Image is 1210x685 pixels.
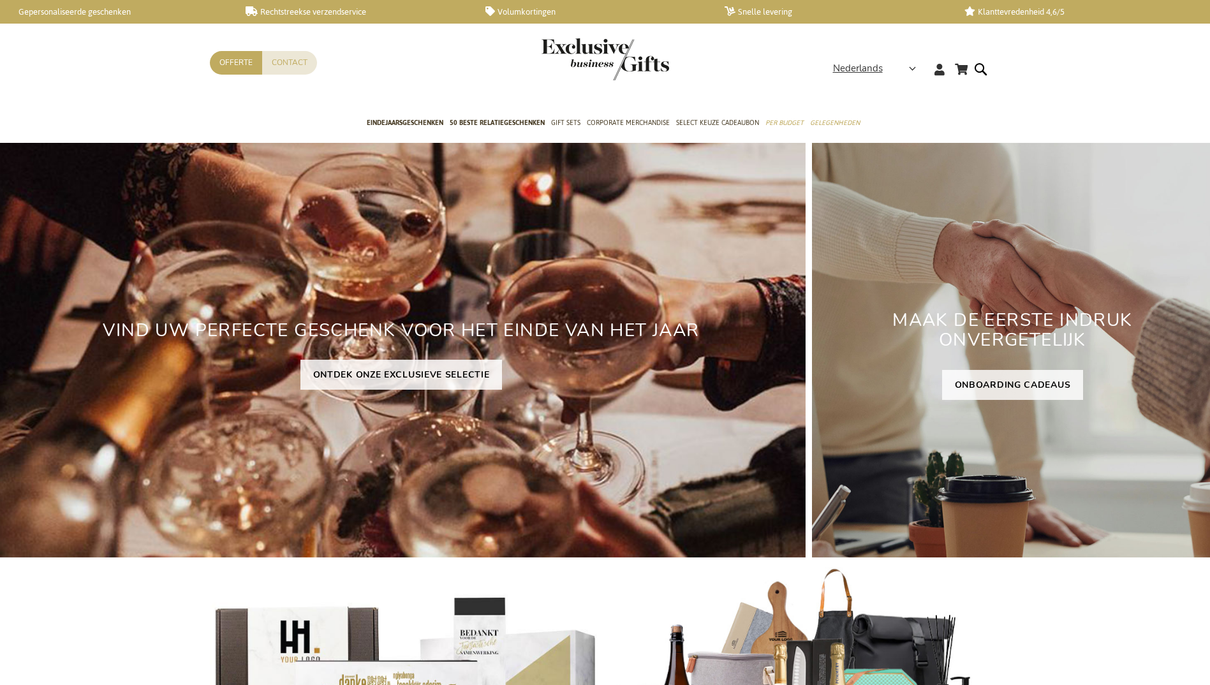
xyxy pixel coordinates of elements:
[210,51,262,75] a: Offerte
[810,108,860,140] a: Gelegenheden
[542,38,669,80] img: Exclusive Business gifts logo
[450,116,545,129] span: 50 beste relatiegeschenken
[810,116,860,129] span: Gelegenheden
[542,38,605,80] a: store logo
[551,108,580,140] a: Gift Sets
[6,6,225,17] a: Gepersonaliseerde geschenken
[765,116,804,129] span: Per Budget
[725,6,943,17] a: Snelle levering
[485,6,704,17] a: Volumkortingen
[587,116,670,129] span: Corporate Merchandise
[367,116,443,129] span: Eindejaarsgeschenken
[765,108,804,140] a: Per Budget
[367,108,443,140] a: Eindejaarsgeschenken
[964,6,1183,17] a: Klanttevredenheid 4,6/5
[262,51,317,75] a: Contact
[676,108,759,140] a: Select Keuze Cadeaubon
[942,370,1084,400] a: ONBOARDING CADEAUS
[587,108,670,140] a: Corporate Merchandise
[833,61,883,76] span: Nederlands
[246,6,464,17] a: Rechtstreekse verzendservice
[300,360,503,390] a: ONTDEK ONZE EXCLUSIEVE SELECTIE
[450,108,545,140] a: 50 beste relatiegeschenken
[676,116,759,129] span: Select Keuze Cadeaubon
[551,116,580,129] span: Gift Sets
